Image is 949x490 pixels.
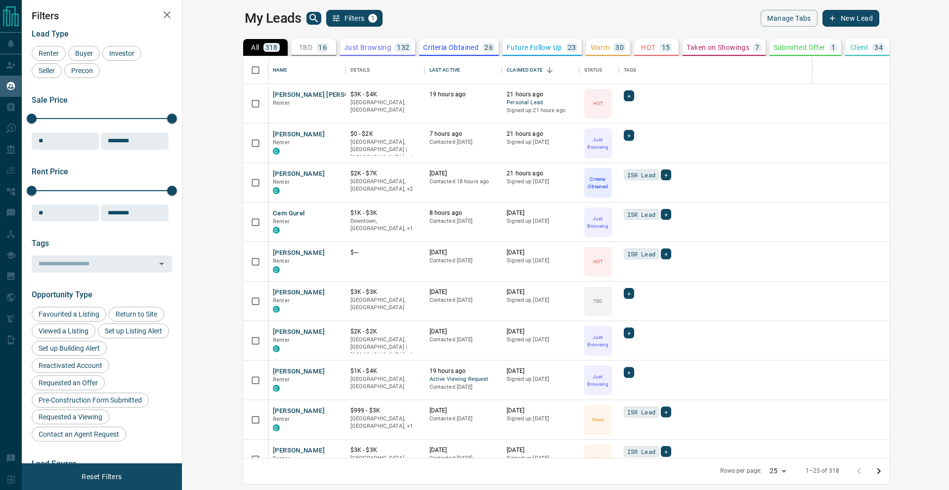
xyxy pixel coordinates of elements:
button: Manage Tabs [761,10,817,27]
span: Renter [273,337,290,343]
p: 19 hours ago [430,367,497,375]
span: Renter [273,455,290,462]
p: 1–25 of 318 [806,467,839,475]
p: Signed up [DATE] [507,375,574,383]
p: [GEOGRAPHIC_DATA], [GEOGRAPHIC_DATA] [350,296,420,312]
span: + [664,407,668,417]
p: 34 [874,44,883,51]
p: Contacted [DATE] [430,296,497,304]
p: 26 [484,44,493,51]
p: Toronto [350,415,420,430]
p: Just Browsing [585,215,611,230]
span: + [664,249,668,259]
p: [DATE] [507,209,574,217]
div: condos.ca [273,306,280,313]
p: Criteria Obtained [585,175,611,190]
button: [PERSON_NAME] [273,407,325,416]
p: Contacted [DATE] [430,415,497,423]
div: condos.ca [273,345,280,352]
p: $2K - $2K [350,327,420,336]
div: condos.ca [273,148,280,155]
p: Toronto [350,336,420,359]
p: 132 [397,44,409,51]
p: $--- [350,248,420,257]
span: ISR Lead [627,407,655,417]
span: Lead Type [32,29,69,39]
span: Requested an Offer [35,379,101,387]
p: Signed up [DATE] [507,336,574,344]
span: Renter [273,258,290,264]
p: 21 hours ago [507,90,574,99]
div: Details [345,56,425,84]
div: + [624,130,634,141]
div: Last Active [430,56,460,84]
p: 8 hours ago [430,209,497,217]
p: 21 hours ago [507,169,574,178]
p: Just Browsing [585,136,611,151]
button: [PERSON_NAME] [PERSON_NAME] [273,90,378,100]
span: Renter [35,49,62,57]
div: condos.ca [273,266,280,273]
p: 318 [265,44,278,51]
span: Investor [106,49,138,57]
p: HOT [593,258,603,265]
div: Contact an Agent Request [32,427,126,442]
div: Last Active [425,56,502,84]
p: [DATE] [430,248,497,257]
p: Client [850,44,868,51]
div: Status [584,56,603,84]
span: Buyer [72,49,96,57]
p: Contacted [DATE] [430,257,497,265]
p: [DATE] [430,169,497,178]
p: All [251,44,259,51]
span: ISR Lead [627,209,655,219]
p: Just Browsing [585,333,611,348]
p: $0 - $2K [350,130,420,138]
p: Signed up [DATE] [507,415,574,423]
p: $1K - $4K [350,367,420,375]
p: Warm [592,455,604,463]
p: Signed up [DATE] [507,296,574,304]
p: Contacted [DATE] [430,336,497,344]
p: 7 hours ago [430,130,497,138]
button: Go to next page [869,461,889,481]
div: Return to Site [109,307,164,322]
span: Active Viewing Request [430,375,497,384]
p: [DATE] [430,327,497,336]
p: [DATE] [430,407,497,415]
span: + [627,367,631,377]
p: $3K - $4K [350,90,420,99]
p: [DATE] [507,367,574,375]
p: Signed up [DATE] [507,454,574,462]
button: [PERSON_NAME] [273,327,325,337]
span: + [627,130,631,140]
span: Renter [273,100,290,106]
button: [PERSON_NAME] [273,367,325,376]
span: 1 [369,15,376,22]
p: Just Browsing [344,44,391,51]
span: Return to Site [112,310,161,318]
button: Open [155,257,169,271]
p: $3K - $3K [350,288,420,296]
div: Name [268,56,345,84]
div: Claimed Date [507,56,543,84]
p: Submitted Offer [774,44,825,51]
h1: My Leads [245,10,302,26]
p: [DATE] [507,288,574,296]
p: [GEOGRAPHIC_DATA], [GEOGRAPHIC_DATA] [350,99,420,114]
button: [PERSON_NAME] [273,130,325,139]
div: Set up Listing Alert [98,324,169,338]
div: Tags [619,56,928,84]
button: [PERSON_NAME] [273,288,325,297]
p: [DATE] [430,446,497,454]
span: Opportunity Type [32,290,92,299]
div: + [661,209,671,220]
p: 30 [615,44,624,51]
span: + [664,170,668,180]
div: Viewed a Listing [32,324,95,338]
p: Signed up [DATE] [507,178,574,186]
p: 19 hours ago [430,90,497,99]
span: Seller [35,67,58,75]
div: + [661,407,671,417]
div: Tags [624,56,637,84]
